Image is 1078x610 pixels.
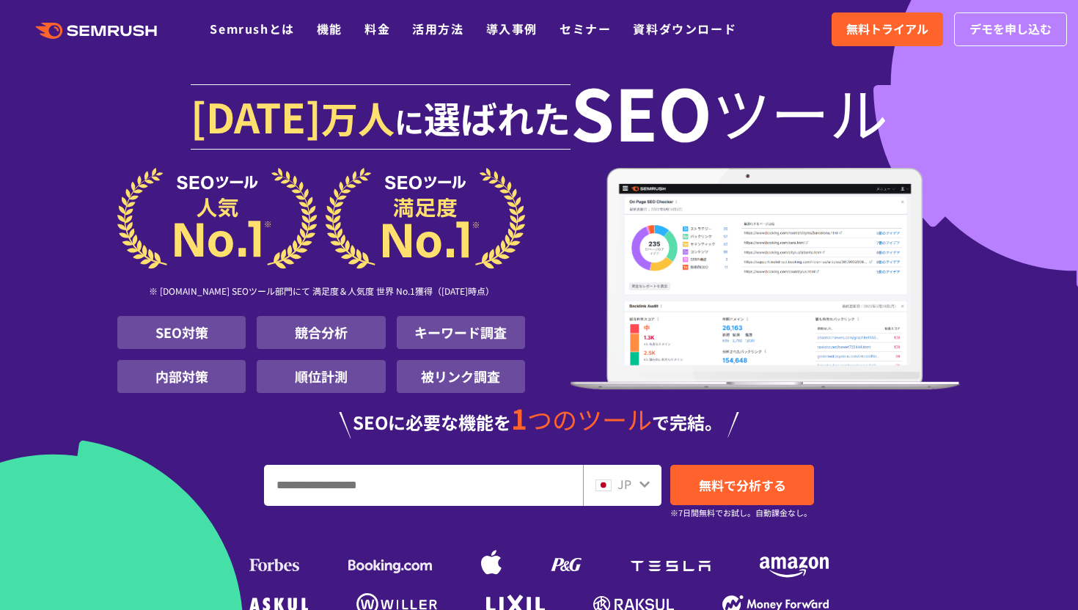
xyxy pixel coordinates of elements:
[832,12,943,46] a: 無料トライアル
[117,360,246,393] li: 内部対策
[670,506,812,520] small: ※7日間無料でお試し。自動課金なし。
[527,401,652,437] span: つのツール
[633,20,736,37] a: 資料ダウンロード
[617,475,631,493] span: JP
[395,100,424,142] span: に
[571,82,712,141] span: SEO
[560,20,611,37] a: セミナー
[210,20,294,37] a: Semrushとは
[191,87,321,145] span: [DATE]
[412,20,463,37] a: 活用方法
[511,398,527,438] span: 1
[117,316,246,349] li: SEO対策
[699,476,786,494] span: 無料で分析する
[317,20,342,37] a: 機能
[257,316,385,349] li: 競合分析
[424,91,571,144] span: 選ばれた
[397,316,525,349] li: キーワード調査
[117,269,525,316] div: ※ [DOMAIN_NAME] SEOツール部門にて 満足度＆人気度 世界 No.1獲得（[DATE]時点）
[117,405,961,438] div: SEOに必要な機能を
[486,20,538,37] a: 導入事例
[257,360,385,393] li: 順位計測
[265,466,582,505] input: URL、キーワードを入力してください
[712,82,888,141] span: ツール
[397,360,525,393] li: 被リンク調査
[954,12,1067,46] a: デモを申し込む
[969,20,1052,39] span: デモを申し込む
[652,409,722,435] span: で完結。
[364,20,390,37] a: 料金
[670,465,814,505] a: 無料で分析する
[846,20,928,39] span: 無料トライアル
[321,91,395,144] span: 万人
